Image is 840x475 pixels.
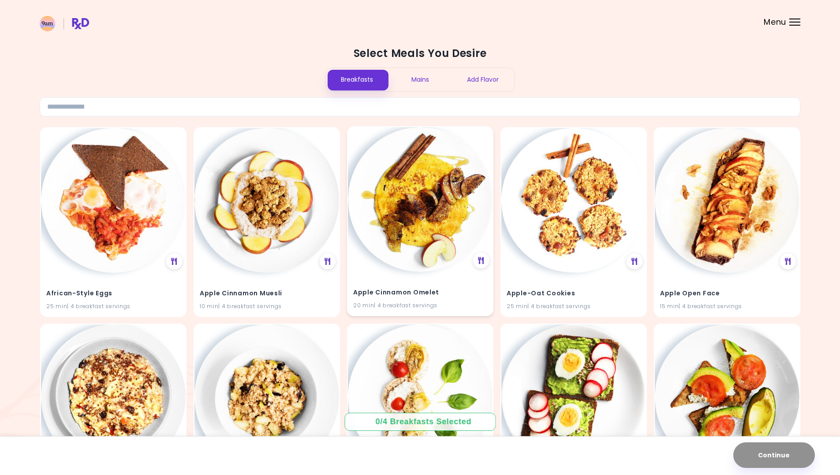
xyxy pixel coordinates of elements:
[200,286,334,300] h4: Apple Cinnamon Muesli
[452,68,515,91] div: Add Flavor
[660,302,794,310] div: 15 min | 4 breakfast servings
[764,18,786,26] span: Menu
[46,302,180,310] div: 25 min | 4 breakfast servings
[326,68,389,91] div: Breakfasts
[320,253,336,269] div: See Meal Plan
[166,253,182,269] div: See Meal Plan
[660,286,794,300] h4: Apple Open Face
[40,16,89,31] img: RxDiet
[40,46,800,60] h2: Select Meals You Desire
[46,286,180,300] h4: African-Style Eggs
[388,68,452,91] div: Mains
[376,416,465,427] div: 0 / 4 Breakfasts Selected
[780,253,796,269] div: See Meal Plan
[200,302,334,310] div: 10 min | 4 breakfast servings
[507,302,641,310] div: 25 min | 4 breakfast servings
[353,301,487,309] div: 20 min | 4 breakfast servings
[353,285,487,299] h4: Apple Cinnamon Omelet
[473,253,489,268] div: See Meal Plan
[627,253,642,269] div: See Meal Plan
[507,286,641,300] h4: Apple-Oat Cookies
[733,442,815,468] button: Continue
